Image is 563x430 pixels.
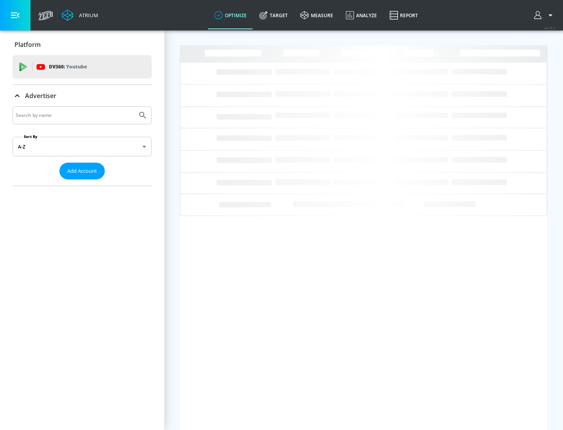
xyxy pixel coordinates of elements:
[25,91,56,100] p: Advertiser
[383,1,424,29] a: Report
[339,1,383,29] a: Analyze
[13,179,152,186] nav: list of Advertiser
[13,106,152,186] div: Advertiser
[544,26,555,30] span: v 4.25.2
[22,134,39,139] label: Sort By
[16,110,134,120] input: Search by name
[294,1,339,29] a: measure
[13,55,152,79] div: DV360: Youtube
[13,85,152,107] div: Advertiser
[253,1,294,29] a: Target
[76,12,98,19] div: Atrium
[208,1,253,29] a: optimize
[49,63,87,71] p: DV360:
[67,167,97,176] span: Add Account
[66,63,87,71] p: Youtube
[13,34,152,56] div: Platform
[62,9,98,21] a: Atrium
[13,137,152,156] div: A-Z
[14,40,41,49] p: Platform
[59,163,105,179] button: Add Account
